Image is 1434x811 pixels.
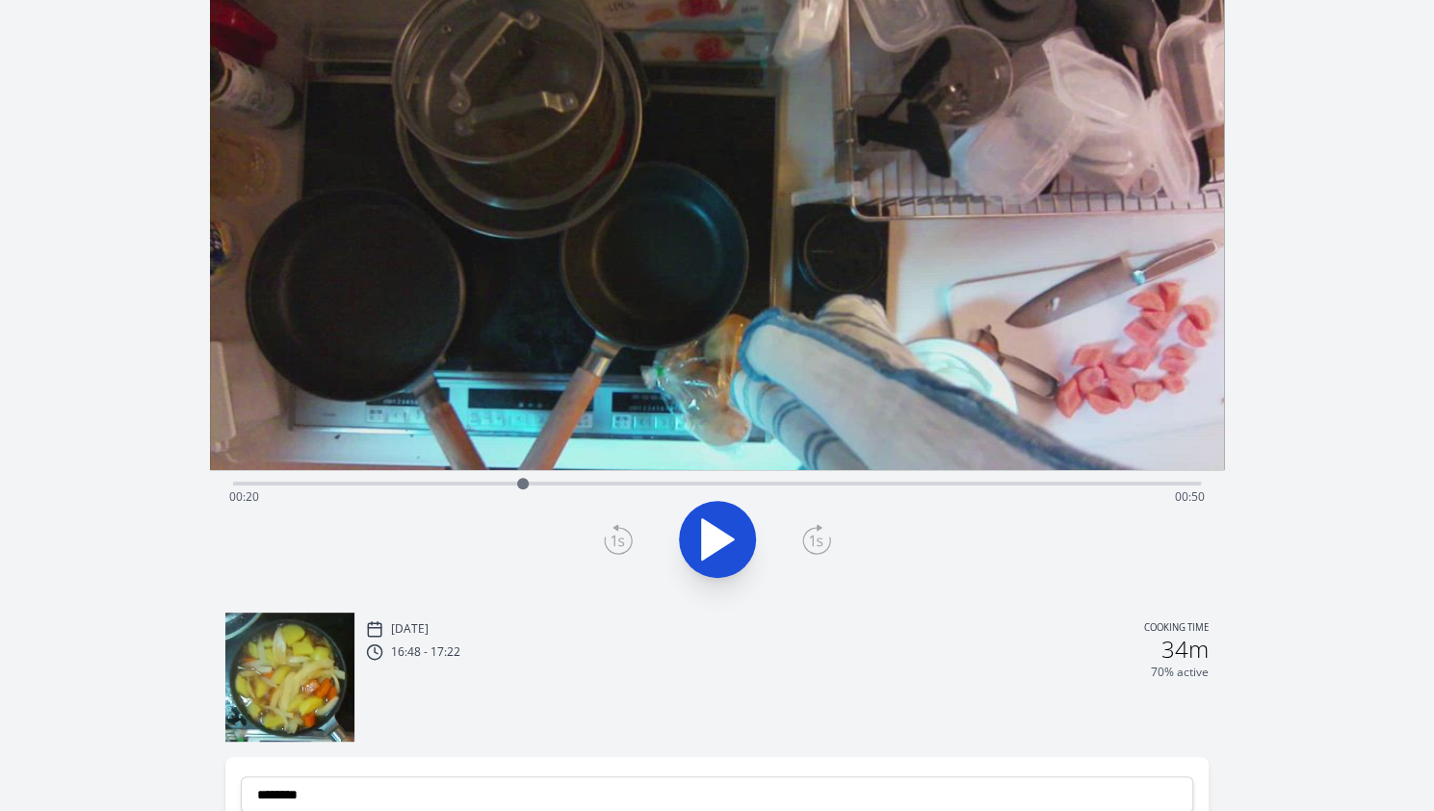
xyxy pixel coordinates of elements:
p: Cooking time [1144,620,1209,638]
p: 16:48 - 17:22 [391,644,460,660]
img: 250816074903_thumb.jpeg [225,613,354,742]
span: 00:50 [1175,488,1205,505]
h2: 34m [1161,638,1209,661]
p: 70% active [1151,665,1209,680]
span: 00:20 [229,488,259,505]
p: [DATE] [391,621,429,637]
